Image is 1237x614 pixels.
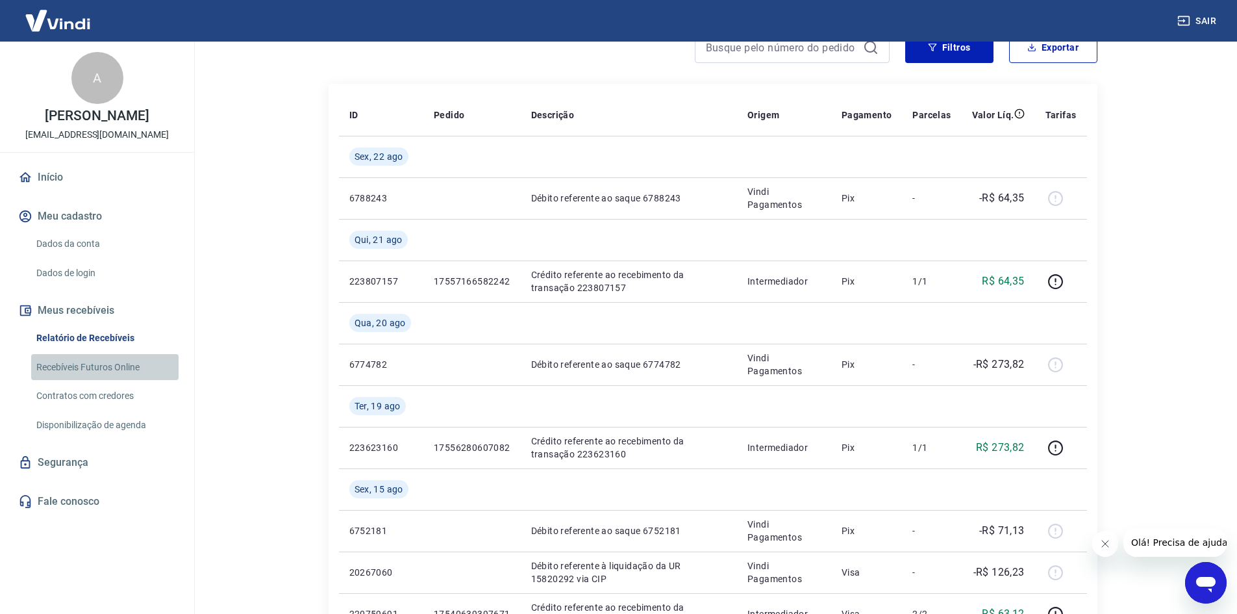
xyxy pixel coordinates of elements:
p: - [912,358,951,371]
button: Meus recebíveis [16,296,179,325]
a: Contratos com credores [31,383,179,409]
p: Crédito referente ao recebimento da transação 223623160 [531,435,727,461]
a: Relatório de Recebíveis [31,325,179,352]
p: Vindi Pagamentos [747,352,821,377]
a: Segurança [16,448,179,477]
a: Recebíveis Futuros Online [31,354,179,381]
p: Pix [842,524,892,537]
a: Dados da conta [31,231,179,257]
p: 223807157 [349,275,413,288]
p: 6774782 [349,358,413,371]
p: -R$ 64,35 [979,190,1025,206]
p: 6752181 [349,524,413,537]
p: R$ 64,35 [982,274,1024,289]
p: Débito referente ao saque 6752181 [531,524,727,537]
p: Intermediador [747,275,821,288]
iframe: Botão para abrir a janela de mensagens [1185,562,1227,604]
p: ID [349,109,358,122]
p: Crédito referente ao recebimento da transação 223807157 [531,268,727,294]
p: Visa [842,566,892,579]
img: Vindi [16,1,100,40]
p: Pix [842,275,892,288]
p: 1/1 [912,441,951,454]
span: Qua, 20 ago [355,316,406,329]
p: -R$ 126,23 [973,565,1025,580]
span: Qui, 21 ago [355,233,403,246]
p: [PERSON_NAME] [45,109,149,123]
p: -R$ 71,13 [979,523,1025,539]
a: Início [16,163,179,192]
a: Fale conosco [16,487,179,516]
p: Pix [842,192,892,205]
span: Sex, 15 ago [355,483,403,496]
div: A [71,52,123,104]
p: Origem [747,109,779,122]
p: Vindi Pagamentos [747,185,821,211]
p: Pagamento [842,109,892,122]
button: Filtros [905,32,993,63]
p: 1/1 [912,275,951,288]
p: 17556280607082 [434,441,510,454]
p: -R$ 273,82 [973,357,1025,372]
p: Débito referente ao saque 6788243 [531,192,727,205]
button: Exportar [1009,32,1097,63]
span: Olá! Precisa de ajuda? [8,9,109,19]
p: 17557166582242 [434,275,510,288]
p: Débito referente à liquidação da UR 15820292 via CIP [531,559,727,585]
p: - [912,192,951,205]
iframe: Mensagem da empresa [1123,528,1227,557]
p: Pix [842,358,892,371]
p: Intermediador [747,441,821,454]
p: 223623160 [349,441,413,454]
p: - [912,566,951,579]
p: Vindi Pagamentos [747,559,821,585]
p: Débito referente ao saque 6774782 [531,358,727,371]
span: Sex, 22 ago [355,150,403,163]
p: Vindi Pagamentos [747,518,821,544]
button: Meu cadastro [16,202,179,231]
p: - [912,524,951,537]
p: Pix [842,441,892,454]
iframe: Fechar mensagem [1092,531,1118,557]
p: Parcelas [912,109,951,122]
p: 6788243 [349,192,413,205]
p: Tarifas [1045,109,1077,122]
a: Disponibilização de agenda [31,412,179,439]
p: Valor Líq. [972,109,1014,122]
p: [EMAIL_ADDRESS][DOMAIN_NAME] [25,128,169,142]
p: 20267060 [349,566,413,579]
p: Descrição [531,109,575,122]
a: Dados de login [31,260,179,287]
p: Pedido [434,109,464,122]
p: R$ 273,82 [976,440,1025,455]
span: Ter, 19 ago [355,400,401,413]
button: Sair [1175,9,1221,33]
input: Busque pelo número do pedido [706,38,858,57]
